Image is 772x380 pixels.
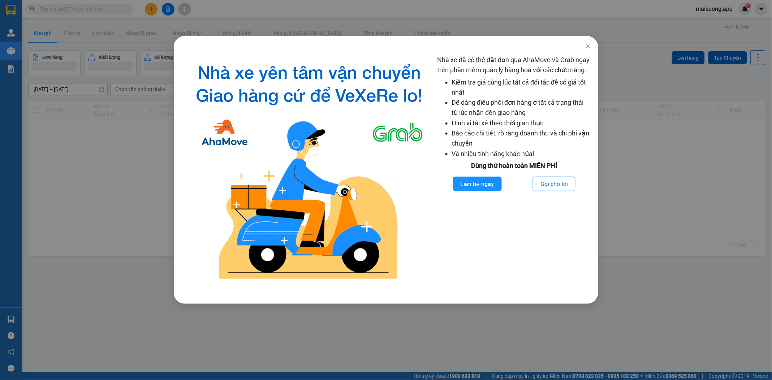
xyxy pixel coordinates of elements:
li: Kiểm tra giá cùng lúc tất cả đối tác để có giá tốt nhất [452,77,591,98]
button: Close [578,36,598,56]
div: Nhà xe đã có thể đặt đơn qua AhaMove và Grab ngay trên phần mềm quản lý hàng hoá với các chức năng: [437,55,591,286]
li: Định vị tài xế theo thời gian thực [452,118,591,128]
li: Dễ dàng điều phối đơn hàng ở tất cả trạng thái từ lúc nhận đến giao hàng [452,98,591,118]
span: Gọi cho tôi [540,180,568,189]
li: Báo cáo chi tiết, rõ ràng doanh thu và chi phí vận chuyển [452,128,591,149]
span: Liên hệ ngay [461,180,494,189]
img: logo [187,55,432,286]
button: Liên hệ ngay [453,177,502,191]
div: Dùng thử hoàn toàn MIỄN PHÍ [437,161,591,171]
li: Và nhiều tính năng khác nữa! [452,149,591,159]
span: close [585,43,591,49]
button: Gọi cho tôi [533,177,575,191]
